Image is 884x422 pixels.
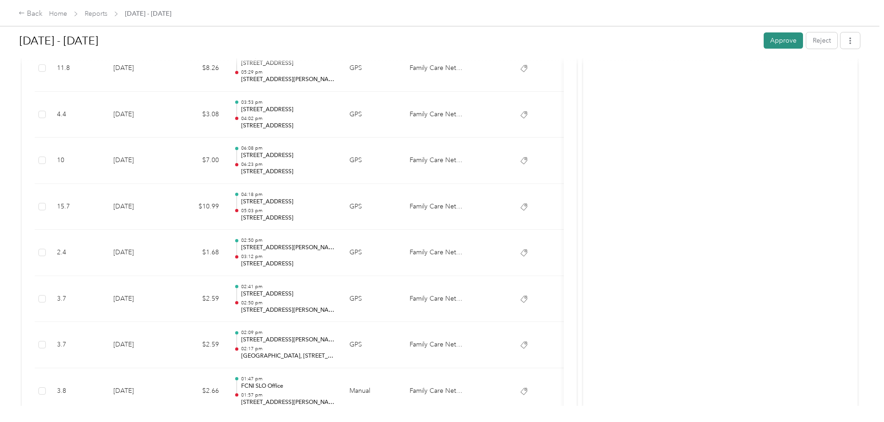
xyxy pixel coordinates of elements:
[241,253,335,260] p: 03:12 pm
[241,161,335,168] p: 06:23 pm
[342,184,402,230] td: GPS
[50,45,106,92] td: 11.8
[50,368,106,415] td: 3.8
[171,276,226,322] td: $2.59
[402,368,472,415] td: Family Care Network
[106,92,171,138] td: [DATE]
[402,276,472,322] td: Family Care Network
[832,370,884,422] iframe: Everlance-gr Chat Button Frame
[342,138,402,184] td: GPS
[85,10,107,18] a: Reports
[764,32,803,49] button: Approve
[49,10,67,18] a: Home
[241,336,335,344] p: [STREET_ADDRESS][PERSON_NAME]
[50,230,106,276] td: 2.4
[241,106,335,114] p: [STREET_ADDRESS]
[241,283,335,290] p: 02:41 pm
[342,45,402,92] td: GPS
[125,9,171,19] span: [DATE] - [DATE]
[342,322,402,368] td: GPS
[342,92,402,138] td: GPS
[19,30,757,52] h1: Sep 15 - 28, 2025
[106,45,171,92] td: [DATE]
[50,322,106,368] td: 3.7
[241,382,335,391] p: FCNI SLO Office
[241,329,335,336] p: 02:09 pm
[241,145,335,151] p: 06:08 pm
[50,92,106,138] td: 4.4
[106,184,171,230] td: [DATE]
[241,191,335,198] p: 04:18 pm
[241,398,335,407] p: [STREET_ADDRESS][PERSON_NAME]
[342,230,402,276] td: GPS
[402,230,472,276] td: Family Care Network
[241,214,335,222] p: [STREET_ADDRESS]
[171,322,226,368] td: $2.59
[241,352,335,360] p: [GEOGRAPHIC_DATA], [STREET_ADDRESS]
[106,322,171,368] td: [DATE]
[241,306,335,315] p: [STREET_ADDRESS][PERSON_NAME]
[241,99,335,106] p: 03:53 pm
[241,244,335,252] p: [STREET_ADDRESS][PERSON_NAME]
[241,115,335,122] p: 04:02 pm
[342,368,402,415] td: Manual
[171,92,226,138] td: $3.08
[241,168,335,176] p: [STREET_ADDRESS]
[241,300,335,306] p: 02:50 pm
[402,184,472,230] td: Family Care Network
[171,368,226,415] td: $2.66
[402,92,472,138] td: Family Care Network
[241,237,335,244] p: 02:50 pm
[171,184,226,230] td: $10.99
[50,184,106,230] td: 15.7
[171,230,226,276] td: $1.68
[19,8,43,19] div: Back
[241,260,335,268] p: [STREET_ADDRESS]
[241,376,335,382] p: 01:47 pm
[241,346,335,352] p: 02:17 pm
[241,69,335,76] p: 05:29 pm
[241,290,335,298] p: [STREET_ADDRESS]
[241,198,335,206] p: [STREET_ADDRESS]
[402,138,472,184] td: Family Care Network
[241,392,335,398] p: 01:57 pm
[171,138,226,184] td: $7.00
[50,138,106,184] td: 10
[106,368,171,415] td: [DATE]
[241,151,335,160] p: [STREET_ADDRESS]
[171,45,226,92] td: $8.26
[106,230,171,276] td: [DATE]
[241,76,335,84] p: [STREET_ADDRESS][PERSON_NAME]
[402,322,472,368] td: Family Care Network
[241,122,335,130] p: [STREET_ADDRESS]
[342,276,402,322] td: GPS
[241,208,335,214] p: 05:03 pm
[106,276,171,322] td: [DATE]
[806,32,837,49] button: Reject
[402,45,472,92] td: Family Care Network
[50,276,106,322] td: 3.7
[106,138,171,184] td: [DATE]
